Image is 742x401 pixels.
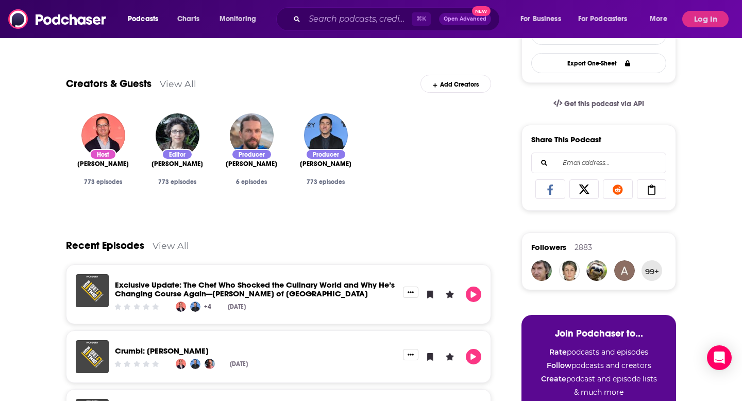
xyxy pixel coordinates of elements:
a: Guy Raz [81,113,125,157]
span: [PERSON_NAME] [300,160,351,168]
button: Bookmark Episode [423,349,438,364]
span: Get this podcast via API [564,99,644,108]
button: open menu [643,11,680,27]
a: +4 [203,302,213,312]
img: Guy Raz [176,302,186,312]
span: Monitoring [220,12,256,26]
img: llamavishnu [531,260,552,281]
h3: Join Podchaser to... [532,327,666,339]
a: Share on Facebook [535,179,565,199]
li: podcasts and creators [532,361,666,370]
li: podcast and episode lists [532,374,666,383]
div: 773 episodes [148,178,206,186]
div: [DATE] [230,360,248,367]
span: For Business [520,12,561,26]
button: Log In [682,11,729,27]
img: Devan Schwartz [230,113,274,157]
div: 773 episodes [74,178,132,186]
li: podcasts and episodes [532,347,666,357]
strong: Rate [549,347,567,357]
input: Search podcasts, credits, & more... [305,11,412,27]
img: padcast2021 [559,260,580,281]
div: Community Rating: 0 out of 5 [113,303,160,311]
div: Search followers [531,153,666,173]
a: Share on X/Twitter [569,179,599,199]
a: Ramtin Arablouei [190,359,200,369]
span: Followers [531,242,566,252]
button: open menu [571,11,643,27]
span: For Podcasters [578,12,628,26]
a: Crumbl: Jason McGowan [115,346,209,356]
div: Open Intercom Messenger [707,345,732,370]
button: Bookmark Episode [423,287,438,302]
a: Recent Episodes [66,239,144,252]
input: Email address... [540,153,657,173]
img: IgrokComUa [614,260,635,281]
span: ⌘ K [412,12,431,26]
img: Jeffrey Rogers [205,359,215,369]
a: Neva Grant [151,160,203,168]
img: Ramtin Arablouei [304,113,348,157]
button: Play [466,287,481,302]
img: Guy Raz [176,359,186,369]
div: 6 episodes [223,178,280,186]
div: Editor [162,149,193,160]
strong: Follow [547,361,571,370]
a: Exclusive Update: The Chef Who Shocked the Culinary World and Why He’s Changing Course Again—Dani... [115,280,395,298]
button: 99+ [642,260,662,281]
div: Community Rating: 0 out of 5 [113,360,160,367]
a: Creators & Guests [66,77,151,90]
span: More [650,12,667,26]
div: [DATE] [228,303,246,310]
div: Search podcasts, credits, & more... [286,7,510,31]
a: Ramtin Arablouei [300,160,351,168]
button: open menu [121,11,172,27]
a: Copy Link [637,179,667,199]
a: View All [160,78,196,89]
span: Charts [177,12,199,26]
a: Share on Reddit [603,179,633,199]
button: open menu [513,11,574,27]
img: Neva Grant [156,113,199,157]
a: Devan Schwartz [226,160,277,168]
div: 773 episodes [297,178,355,186]
button: open menu [212,11,269,27]
a: Guy Raz [77,160,129,168]
span: Open Advanced [444,16,486,22]
li: & much more [532,388,666,397]
div: Add Creators [420,75,491,93]
a: Get this podcast via API [545,91,652,116]
div: Host [90,149,116,160]
button: Play [466,349,481,364]
button: Leave a Rating [442,287,458,302]
a: View All [153,240,189,251]
button: Leave a Rating [442,349,458,364]
img: Ramtin Arablouei [190,302,200,312]
span: [PERSON_NAME] [77,160,129,168]
div: Producer [306,149,346,160]
span: [PERSON_NAME] [151,160,203,168]
button: Show More Button [403,287,418,298]
img: Crumbl: Jason McGowan [76,340,109,373]
img: alnagy [586,260,607,281]
a: Charts [171,11,206,27]
div: 2883 [575,243,592,252]
span: [PERSON_NAME] [226,160,277,168]
button: Show More Button [403,349,418,360]
button: Open AdvancedNew [439,13,491,25]
strong: Create [541,374,566,383]
button: Export One-Sheet [531,53,666,73]
a: Exclusive Update: The Chef Who Shocked the Culinary World and Why He’s Changing Course Again—Dani... [76,274,109,307]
